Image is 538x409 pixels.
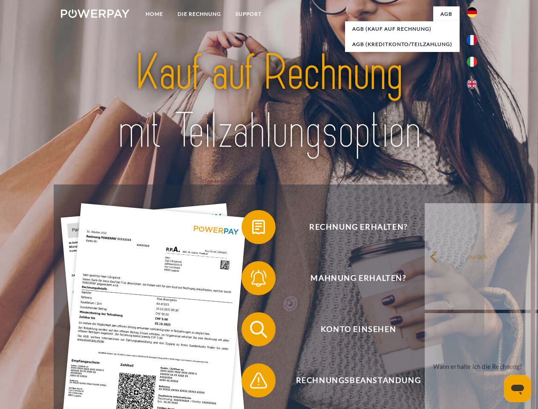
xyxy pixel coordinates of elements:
[430,360,526,372] div: Wann erhalte ich die Rechnung?
[467,7,477,17] img: de
[254,312,463,346] span: Konto einsehen
[467,79,477,89] img: en
[467,57,477,67] img: it
[170,6,228,22] a: DIE RECHNUNG
[248,370,269,391] img: qb_warning.svg
[138,6,170,22] a: Home
[81,41,457,163] img: title-powerpay_de.svg
[248,319,269,340] img: qb_search.svg
[345,21,460,37] a: AGB (Kauf auf Rechnung)
[248,268,269,289] img: qb_bell.svg
[248,216,269,238] img: qb_bill.svg
[242,363,463,397] button: Rechnungsbeanstandung
[433,6,460,22] a: agb
[254,210,463,244] span: Rechnung erhalten?
[254,261,463,295] span: Mahnung erhalten?
[242,312,463,346] button: Konto einsehen
[61,9,129,18] img: logo-powerpay-white.svg
[467,35,477,45] img: fr
[504,375,531,402] iframe: Schaltfläche zum Öffnen des Messaging-Fensters
[242,261,463,295] button: Mahnung erhalten?
[228,6,269,22] a: SUPPORT
[345,37,460,52] a: AGB (Kreditkonto/Teilzahlung)
[254,363,463,397] span: Rechnungsbeanstandung
[242,210,463,244] button: Rechnung erhalten?
[430,251,526,262] div: zurück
